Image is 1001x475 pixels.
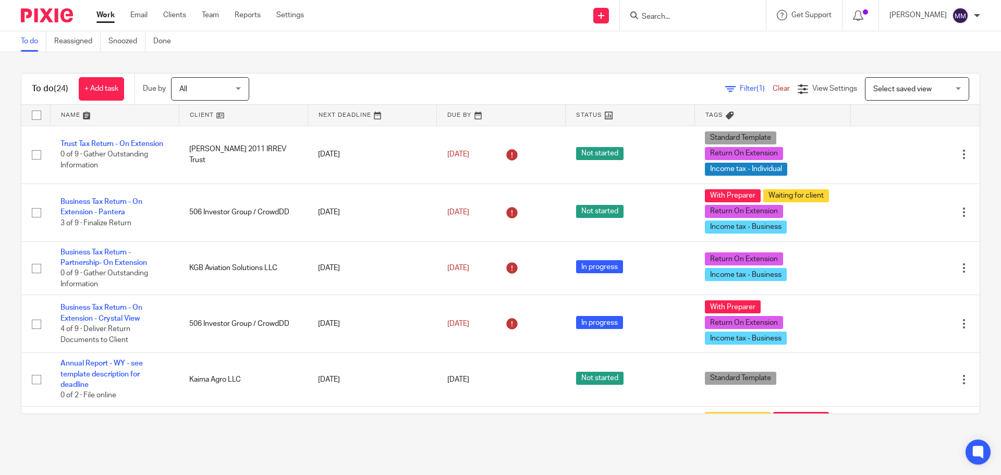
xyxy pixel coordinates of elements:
[308,184,436,241] td: [DATE]
[705,300,761,313] span: With Preparer
[705,268,787,281] span: Income tax - Business
[705,332,787,345] span: Income tax - Business
[308,353,436,407] td: [DATE]
[143,83,166,94] p: Due by
[576,316,623,329] span: In progress
[705,131,776,144] span: Standard Template
[447,376,469,383] span: [DATE]
[773,85,790,92] a: Clear
[179,406,308,449] td: Kaima Agro LLC
[576,205,624,218] span: Not started
[763,189,829,202] span: Waiting for client
[889,10,947,20] p: [PERSON_NAME]
[791,11,832,19] span: Get Support
[130,10,148,20] a: Email
[308,295,436,353] td: [DATE]
[60,392,116,399] span: 0 of 2 · File online
[32,83,68,94] h1: To do
[79,77,124,101] a: + Add task
[60,151,148,169] span: 0 of 9 · Gather Outstanding Information
[60,140,163,148] a: Trust Tax Return - On Extension
[153,31,179,52] a: Done
[179,86,187,93] span: All
[756,85,765,92] span: (1)
[705,205,783,218] span: Return On Extension
[179,295,308,353] td: 506 Investor Group / CrowdDD
[276,10,304,20] a: Settings
[576,260,623,273] span: In progress
[773,412,829,425] span: With Preparer
[60,360,143,388] a: Annual Report - WY - see template description for deadline
[21,8,73,22] img: Pixie
[740,85,773,92] span: Filter
[705,372,776,385] span: Standard Template
[447,320,469,327] span: [DATE]
[60,270,148,288] span: 0 of 9 · Gather Outstanding Information
[576,372,624,385] span: Not started
[705,316,783,329] span: Return On Extension
[179,241,308,295] td: KGB Aviation Solutions LLC
[96,10,115,20] a: Work
[202,10,219,20] a: Team
[308,406,436,449] td: [DATE]
[60,304,142,322] a: Business Tax Return - On Extension - Crystal View
[705,112,723,118] span: Tags
[447,209,469,216] span: [DATE]
[447,151,469,158] span: [DATE]
[641,13,735,22] input: Search
[705,221,787,234] span: Income tax - Business
[60,198,142,216] a: Business Tax Return - On Extension - Pantera
[705,163,787,176] span: Income tax - Individual
[54,84,68,93] span: (24)
[705,147,783,160] span: Return On Extension
[447,264,469,272] span: [DATE]
[60,249,147,266] a: Business Tax Return - Partnership- On Extension
[54,31,101,52] a: Reassigned
[21,31,46,52] a: To do
[179,353,308,407] td: Kaima Agro LLC
[60,325,130,344] span: 4 of 9 · Deliver Return Documents to Client
[179,184,308,241] td: 506 Investor Group / CrowdDD
[812,85,857,92] span: View Settings
[235,10,261,20] a: Reports
[705,189,761,202] span: With Preparer
[163,10,186,20] a: Clients
[576,147,624,160] span: Not started
[179,126,308,184] td: [PERSON_NAME] 2011 IRREV Trust
[705,252,783,265] span: Return On Extension
[60,413,162,431] a: Annual Report - WY - 2023 and 2024 past due
[308,126,436,184] td: [DATE]
[108,31,145,52] a: Snoozed
[60,220,131,227] span: 3 of 9 · Finalize Return
[873,86,932,93] span: Select saved view
[308,241,436,295] td: [DATE]
[705,412,771,425] span: Waiting for client
[952,7,969,24] img: svg%3E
